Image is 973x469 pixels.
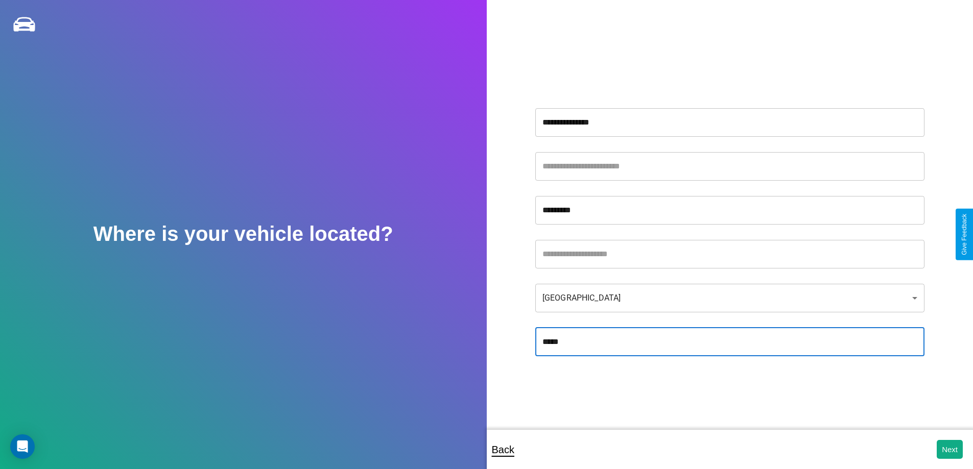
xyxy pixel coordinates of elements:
[961,214,968,255] div: Give Feedback
[937,440,963,459] button: Next
[535,284,924,312] div: [GEOGRAPHIC_DATA]
[93,223,393,245] h2: Where is your vehicle located?
[10,434,35,459] div: Open Intercom Messenger
[492,440,514,459] p: Back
